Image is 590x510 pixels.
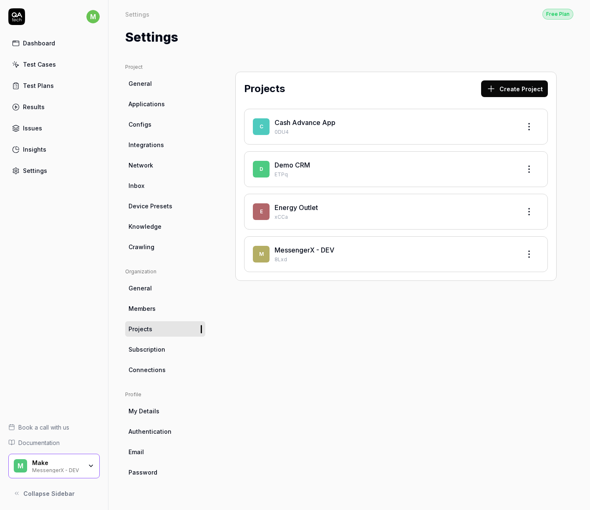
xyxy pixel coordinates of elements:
[129,181,144,190] span: Inbox
[23,60,56,69] div: Test Cases
[129,284,152,292] span: General
[23,124,42,132] div: Issues
[8,120,100,136] a: Issues
[253,118,270,135] span: C
[125,268,205,275] div: Organization
[253,203,270,220] span: E
[125,362,205,377] a: Connections
[275,203,318,212] a: Energy Outlet
[129,325,152,333] span: Projects
[125,219,205,234] a: Knowledge
[8,141,100,157] a: Insights
[23,166,47,175] div: Settings
[542,8,573,20] a: Free Plan
[129,120,151,129] span: Configs
[125,321,205,337] a: Projects
[125,76,205,91] a: General
[8,35,100,51] a: Dashboard
[129,140,164,149] span: Integrations
[23,102,45,111] div: Results
[125,465,205,480] span: Password
[8,485,100,502] button: Collapse Sidebar
[86,8,100,25] button: m
[125,28,178,47] h1: Settings
[129,447,144,456] span: Email
[8,99,100,115] a: Results
[129,79,152,88] span: General
[125,198,205,214] a: Device Presets
[125,444,205,460] a: Email
[8,438,100,447] a: Documentation
[481,80,548,97] button: Create Project
[8,77,100,94] a: Test Plans
[129,407,159,415] span: My Details
[129,365,166,374] span: Connections
[8,56,100,72] a: Test Cases
[253,246,270,262] span: M
[129,202,172,210] span: Device Presets
[8,454,100,479] button: MMakeMessengerX - DEV
[125,403,205,419] a: My Details
[275,246,334,254] a: MessengerX - DEV
[125,157,205,173] a: Network
[275,213,514,221] p: xCCa
[129,304,156,313] span: Members
[125,424,205,439] a: Authentication
[275,128,514,136] p: 0DU4
[125,391,205,398] div: Profile
[32,459,82,467] div: Make
[14,459,27,472] span: M
[125,137,205,152] a: Integrations
[23,489,75,498] span: Collapse Sidebar
[129,222,161,231] span: Knowledge
[129,345,165,354] span: Subscription
[125,178,205,193] a: Inbox
[275,118,335,127] a: Cash Advance App
[129,100,165,108] span: Applications
[86,10,100,23] span: m
[23,39,55,47] div: Dashboard
[18,423,69,432] span: Book a call with us
[129,242,154,251] span: Crawling
[125,301,205,316] a: Members
[32,466,82,473] div: MessengerX - DEV
[23,145,46,154] div: Insights
[125,10,149,18] div: Settings
[18,438,60,447] span: Documentation
[8,162,100,179] a: Settings
[125,342,205,357] a: Subscription
[125,117,205,132] a: Configs
[129,161,153,170] span: Network
[275,256,514,263] p: 8Lxd
[275,171,514,178] p: ETPq
[125,96,205,112] a: Applications
[542,9,573,20] div: Free Plan
[8,423,100,432] a: Book a call with us
[125,280,205,296] a: General
[23,81,54,90] div: Test Plans
[129,427,171,436] span: Authentication
[125,239,205,255] a: Crawling
[275,161,310,169] a: Demo CRM
[244,81,285,96] h2: Projects
[253,161,270,177] span: D
[125,63,205,71] div: Project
